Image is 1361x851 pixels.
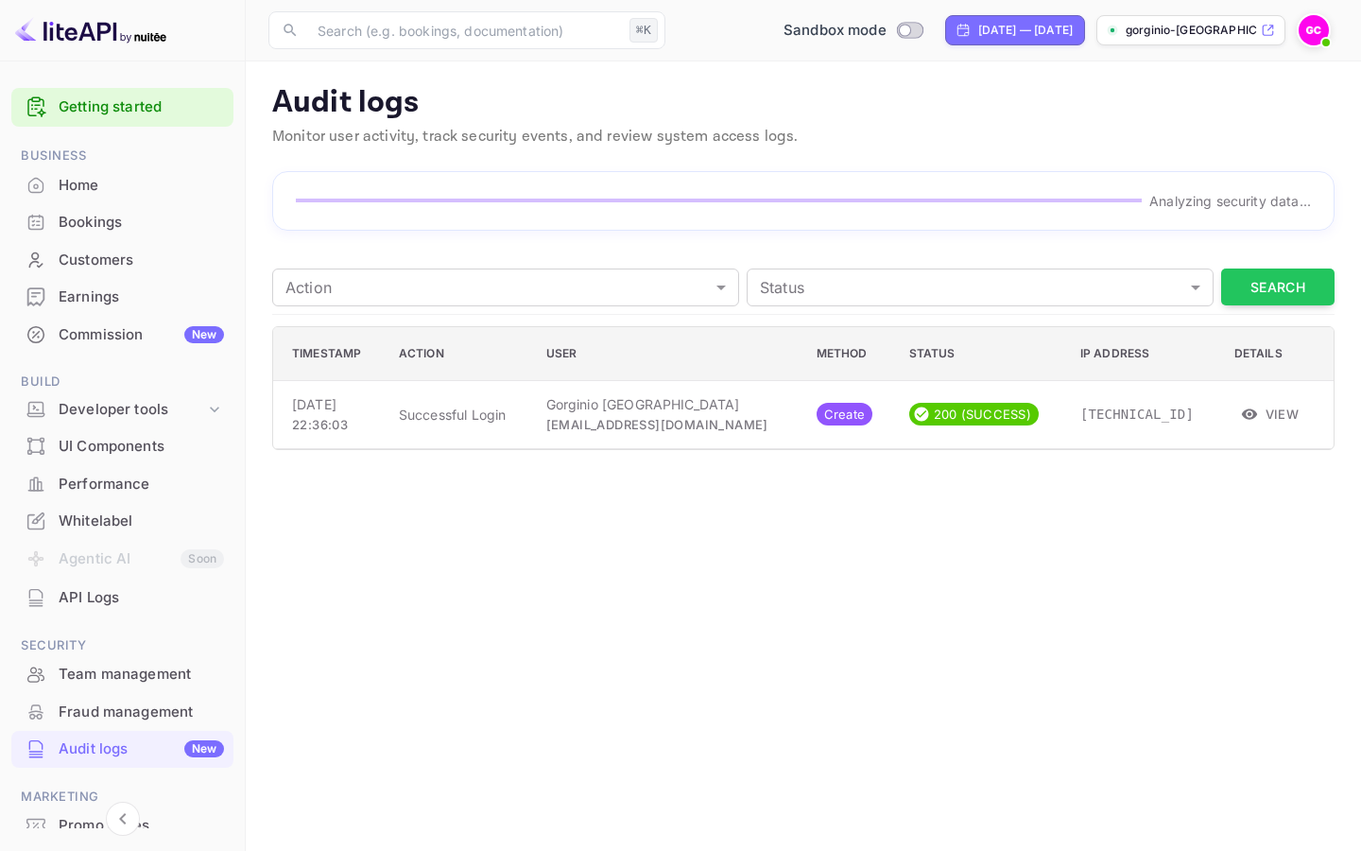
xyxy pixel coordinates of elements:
a: Customers [11,242,233,277]
div: Home [59,175,224,197]
span: Business [11,146,233,166]
th: User [531,327,801,381]
div: UI Components [11,428,233,465]
div: Promo codes [11,808,233,844]
div: New [184,326,224,343]
a: API Logs [11,580,233,615]
div: ⌘K [629,18,658,43]
span: Create [817,406,873,425]
th: Action [384,327,531,381]
div: UI Components [59,436,224,458]
a: Fraud management [11,694,233,729]
th: Status [894,327,1065,381]
div: Team management [59,664,224,686]
div: Bookings [59,212,224,234]
p: Gorginio [GEOGRAPHIC_DATA] [546,394,786,414]
th: Timestamp [273,327,384,381]
a: Whitelabel [11,503,233,538]
div: API Logs [59,587,224,609]
th: Method [801,327,894,381]
a: Team management [11,656,233,691]
p: Analyzing security data... [1149,191,1311,211]
span: Build [11,372,233,392]
input: Search (e.g. bookings, documentation) [306,11,622,49]
span: Security [11,635,233,656]
th: Details [1219,327,1334,381]
div: Whitelabel [59,511,224,532]
span: Sandbox mode [784,20,887,42]
th: IP Address [1065,327,1219,381]
a: Getting started [59,96,224,118]
div: Fraud management [59,702,224,723]
button: Search [1221,269,1335,305]
span: Marketing [11,787,233,808]
p: [TECHNICAL_ID] [1080,405,1204,425]
div: Audit logs [59,738,224,760]
div: Whitelabel [11,503,233,540]
a: UI Components [11,428,233,463]
button: Collapse navigation [106,802,140,836]
a: Earnings [11,279,233,314]
div: Fraud management [11,694,233,731]
img: Gorginio Cairo [1299,15,1329,45]
p: Successful Login [399,405,516,425]
div: Performance [11,466,233,503]
div: Bookings [11,204,233,241]
div: Developer tools [59,399,205,421]
p: gorginio-[GEOGRAPHIC_DATA]-gsra7.n... [1126,22,1257,39]
div: Getting started [11,88,233,127]
div: Switch to Production mode [776,20,930,42]
div: Audit logsNew [11,731,233,768]
div: Team management [11,656,233,693]
div: Earnings [59,287,224,308]
p: Monitor user activity, track security events, and review system access logs. [272,126,1335,148]
div: Commission [59,324,224,346]
div: Performance [59,474,224,495]
a: CommissionNew [11,317,233,352]
span: [EMAIL_ADDRESS][DOMAIN_NAME] [546,417,768,432]
div: [DATE] — [DATE] [978,22,1073,39]
a: Bookings [11,204,233,239]
div: API Logs [11,580,233,617]
div: Home [11,167,233,204]
div: Customers [59,250,224,271]
p: [DATE] [292,394,369,414]
span: 22:36:03 [292,417,348,432]
img: LiteAPI logo [15,15,166,45]
a: Home [11,167,233,202]
span: 200 (SUCCESS) [926,406,1039,425]
div: Customers [11,242,233,279]
div: Developer tools [11,393,233,426]
a: Audit logsNew [11,731,233,766]
div: New [184,740,224,757]
a: Performance [11,466,233,501]
div: Promo codes [59,815,224,837]
div: Earnings [11,279,233,316]
button: View [1234,400,1307,428]
a: Promo codes [11,808,233,842]
div: CommissionNew [11,317,233,354]
p: Audit logs [272,84,1335,122]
